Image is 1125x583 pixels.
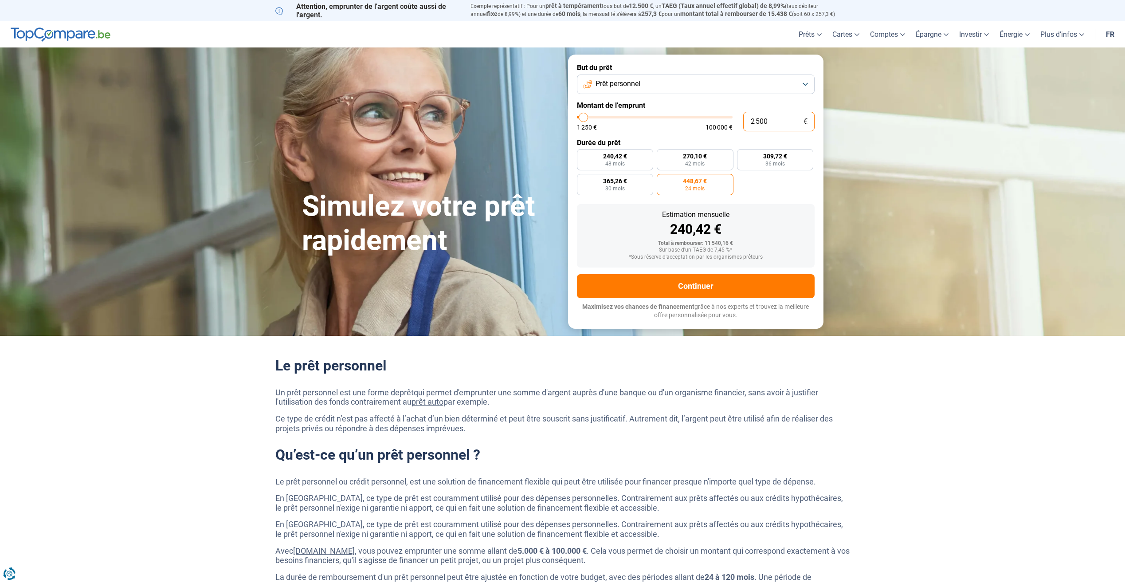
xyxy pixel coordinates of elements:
[577,303,815,320] p: grâce à nos experts et trouvez la meilleure offre personnalisée pour vous.
[412,397,443,406] a: prêt auto
[400,388,414,397] a: prêt
[954,21,994,47] a: Investir
[275,2,460,19] p: Attention, emprunter de l'argent coûte aussi de l'argent.
[596,79,640,89] span: Prêt personnel
[605,161,625,166] span: 48 mois
[275,357,850,374] h2: Le prêt personnel
[293,546,355,555] a: [DOMAIN_NAME]
[584,247,807,253] div: Sur base d'un TAEG de 7,45 %*
[994,21,1035,47] a: Énergie
[865,21,910,47] a: Comptes
[275,493,850,512] p: En [GEOGRAPHIC_DATA], ce type de prêt est couramment utilisé pour des dépenses personnelles. Cont...
[577,101,815,110] label: Montant de l'emprunt
[275,546,850,565] p: Avec , vous pouvez emprunter une somme allant de . Cela vous permet de choisir un montant qui cor...
[558,10,580,17] span: 60 mois
[706,124,733,130] span: 100 000 €
[683,153,707,159] span: 270,10 €
[275,477,850,487] p: Le prêt personnel ou crédit personnel, est une solution de financement flexible qui peut être uti...
[577,274,815,298] button: Continuer
[793,21,827,47] a: Prêts
[584,211,807,218] div: Estimation mensuelle
[683,178,707,184] span: 448,67 €
[517,546,587,555] strong: 5.000 € à 100.000 €
[605,186,625,191] span: 30 mois
[584,254,807,260] div: *Sous réserve d'acceptation par les organismes prêteurs
[685,186,705,191] span: 24 mois
[662,2,785,9] span: TAEG (Taux annuel effectif global) de 8,99%
[910,21,954,47] a: Épargne
[680,10,792,17] span: montant total à rembourser de 15.438 €
[765,161,785,166] span: 36 mois
[275,446,850,463] h2: Qu’est-ce qu’un prêt personnel ?
[577,124,597,130] span: 1 250 €
[603,153,627,159] span: 240,42 €
[705,572,754,582] strong: 24 à 120 mois
[545,2,602,9] span: prêt à tempérament
[1101,21,1120,47] a: fr
[275,414,850,433] p: Ce type de crédit n’est pas affecté à l’achat d’un bien déterminé et peut être souscrit sans just...
[577,63,815,72] label: But du prêt
[584,223,807,236] div: 240,42 €
[685,161,705,166] span: 42 mois
[641,10,662,17] span: 257,3 €
[275,520,850,539] p: En [GEOGRAPHIC_DATA], ce type de prêt est couramment utilisé pour des dépenses personnelles. Cont...
[804,118,807,126] span: €
[302,189,557,258] h1: Simulez votre prêt rapidement
[577,75,815,94] button: Prêt personnel
[1035,21,1090,47] a: Plus d'infos
[577,138,815,147] label: Durée du prêt
[763,153,787,159] span: 309,72 €
[629,2,653,9] span: 12.500 €
[487,10,498,17] span: fixe
[275,388,850,407] p: Un prêt personnel est une forme de qui permet d'emprunter une somme d'argent auprès d'une banque ...
[582,303,694,310] span: Maximisez vos chances de financement
[11,28,110,42] img: TopCompare
[827,21,865,47] a: Cartes
[470,2,850,18] p: Exemple représentatif : Pour un tous but de , un (taux débiteur annuel de 8,99%) et une durée de ...
[584,240,807,247] div: Total à rembourser: 11 540,16 €
[603,178,627,184] span: 365,26 €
